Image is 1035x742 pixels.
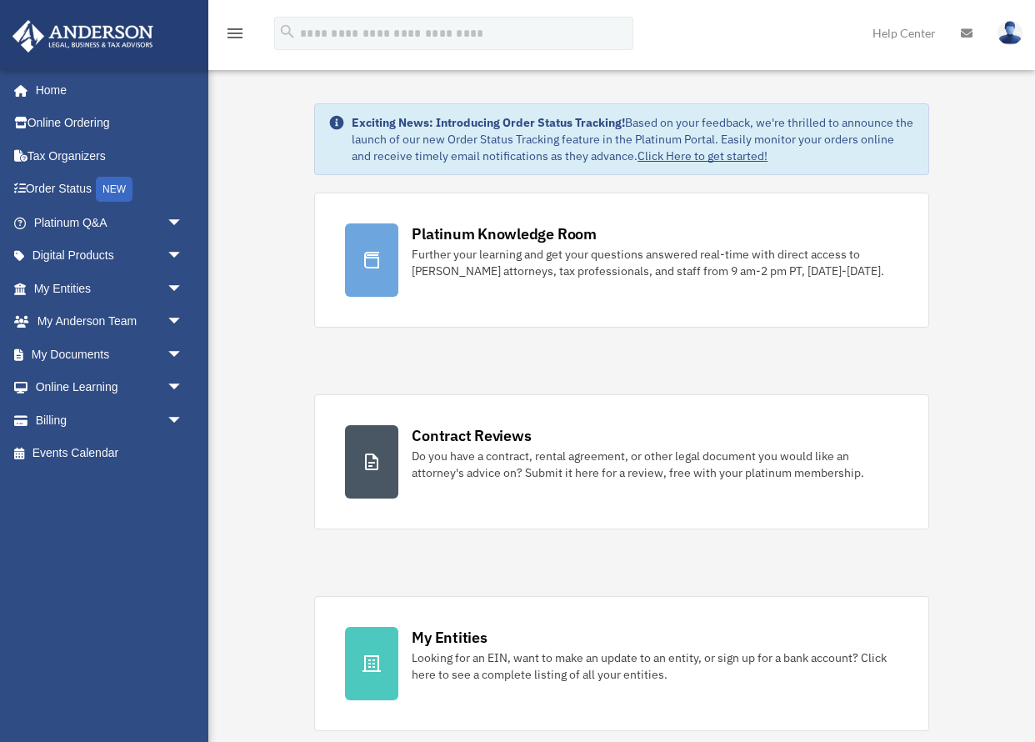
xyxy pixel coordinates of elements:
[412,246,898,279] div: Further your learning and get your questions answered real-time with direct access to [PERSON_NAM...
[352,115,625,130] strong: Exciting News: Introducing Order Status Tracking!
[12,73,200,107] a: Home
[314,193,929,328] a: Platinum Knowledge Room Further your learning and get your questions answered real-time with dire...
[412,448,898,481] div: Do you have a contract, rental agreement, or other legal document you would like an attorney's ad...
[314,596,929,731] a: My Entities Looking for an EIN, want to make an update to an entity, or sign up for a bank accoun...
[412,425,531,446] div: Contract Reviews
[167,404,200,438] span: arrow_drop_down
[167,239,200,273] span: arrow_drop_down
[12,404,208,437] a: Billingarrow_drop_down
[12,371,208,404] a: Online Learningarrow_drop_down
[412,627,487,648] div: My Entities
[997,21,1022,45] img: User Pic
[412,223,597,244] div: Platinum Knowledge Room
[352,114,915,164] div: Based on your feedback, we're thrilled to announce the launch of our new Order Status Tracking fe...
[167,206,200,240] span: arrow_drop_down
[167,272,200,306] span: arrow_drop_down
[314,394,929,529] a: Contract Reviews Do you have a contract, rental agreement, or other legal document you would like...
[12,139,208,173] a: Tax Organizers
[12,173,208,207] a: Order StatusNEW
[12,107,208,140] a: Online Ordering
[225,29,245,43] a: menu
[12,437,208,470] a: Events Calendar
[12,239,208,273] a: Digital Productsarrow_drop_down
[167,305,200,339] span: arrow_drop_down
[637,148,767,163] a: Click Here to get started!
[96,177,132,202] div: NEW
[12,272,208,305] a: My Entitiesarrow_drop_down
[7,20,158,53] img: Anderson Advisors Platinum Portal
[12,338,208,371] a: My Documentsarrow_drop_down
[278,23,297,41] i: search
[167,371,200,405] span: arrow_drop_down
[412,649,898,683] div: Looking for an EIN, want to make an update to an entity, or sign up for a bank account? Click her...
[167,338,200,372] span: arrow_drop_down
[225,23,245,43] i: menu
[12,206,208,239] a: Platinum Q&Aarrow_drop_down
[12,305,208,338] a: My Anderson Teamarrow_drop_down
